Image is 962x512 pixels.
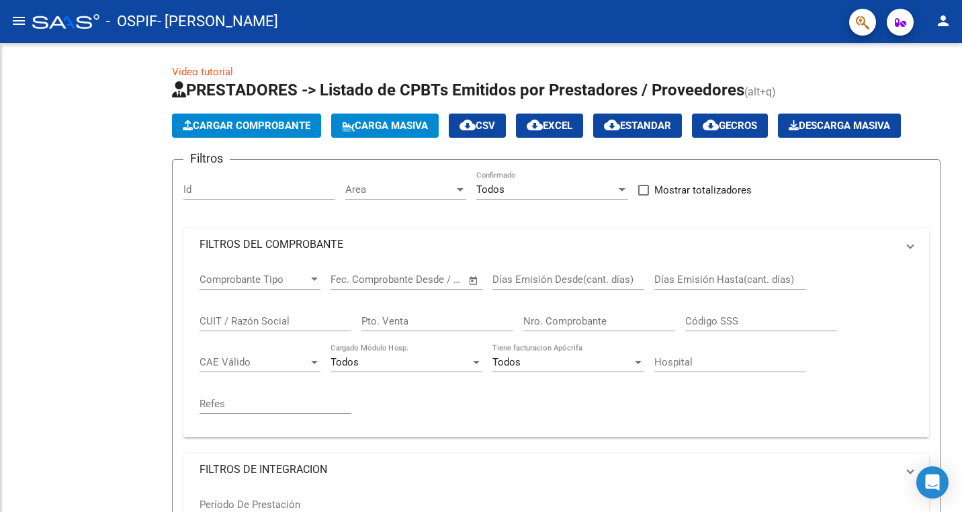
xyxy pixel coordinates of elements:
mat-icon: cloud_download [460,117,476,133]
button: Open calendar [466,273,482,288]
span: Area [345,183,454,196]
h3: Filtros [183,149,230,168]
input: Fecha fin [397,273,462,286]
span: PRESTADORES -> Listado de CPBTs Emitidos por Prestadores / Proveedores [172,81,744,99]
app-download-masive: Descarga masiva de comprobantes (adjuntos) [778,114,901,138]
span: (alt+q) [744,85,776,98]
button: Estandar [593,114,682,138]
button: Cargar Comprobante [172,114,321,138]
mat-panel-title: FILTROS DEL COMPROBANTE [200,237,897,252]
span: Descarga Masiva [789,120,890,132]
span: - [PERSON_NAME] [157,7,278,36]
span: Comprobante Tipo [200,273,308,286]
input: Fecha inicio [331,273,385,286]
span: CSV [460,120,495,132]
span: Todos [476,183,505,196]
span: Mostrar totalizadores [654,182,752,198]
span: Todos [331,356,359,368]
span: Gecros [703,120,757,132]
mat-icon: person [935,13,951,29]
mat-panel-title: FILTROS DE INTEGRACION [200,462,897,477]
span: Cargar Comprobante [183,120,310,132]
mat-icon: cloud_download [703,117,719,133]
span: Todos [492,356,521,368]
span: - OSPIF [106,7,157,36]
button: EXCEL [516,114,583,138]
button: Descarga Masiva [778,114,901,138]
span: Estandar [604,120,671,132]
mat-expansion-panel-header: FILTROS DE INTEGRACION [183,454,929,486]
div: FILTROS DEL COMPROBANTE [183,261,929,437]
span: EXCEL [527,120,572,132]
button: Carga Masiva [331,114,439,138]
div: Open Intercom Messenger [916,466,949,499]
mat-icon: cloud_download [527,117,543,133]
button: CSV [449,114,506,138]
button: Gecros [692,114,768,138]
mat-expansion-panel-header: FILTROS DEL COMPROBANTE [183,228,929,261]
mat-icon: menu [11,13,27,29]
a: Video tutorial [172,66,233,78]
span: CAE Válido [200,356,308,368]
mat-icon: cloud_download [604,117,620,133]
span: Carga Masiva [342,120,428,132]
